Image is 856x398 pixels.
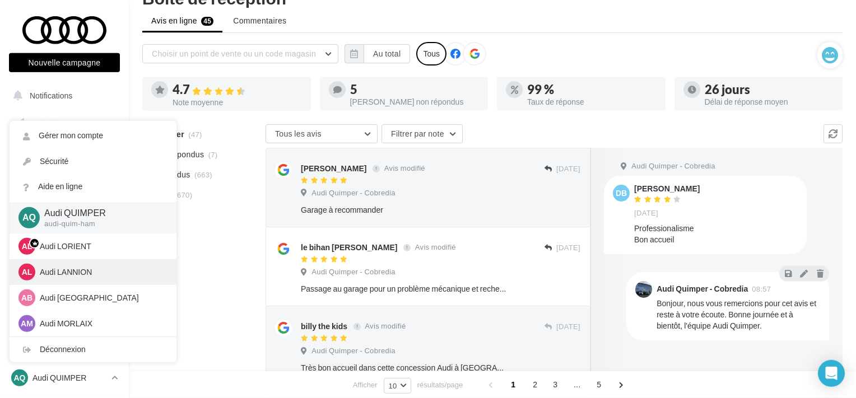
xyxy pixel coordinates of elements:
[14,372,26,383] span: AQ
[526,376,544,394] span: 2
[32,372,107,383] p: Audi QUIMPER
[556,243,580,253] span: [DATE]
[194,170,212,179] span: (663)
[266,124,378,143] button: Tous les avis
[301,163,366,174] div: [PERSON_NAME]
[311,188,395,198] span: Audi Quimper - Cobredia
[22,266,32,278] span: AL
[311,267,395,277] span: Audi Quimper - Cobredia
[416,42,446,65] div: Tous
[7,168,122,192] a: Visibilité en ligne
[546,376,564,394] span: 3
[173,83,302,96] div: 4.7
[9,367,120,388] a: AQ Audi QUIMPER
[174,190,192,199] span: (670)
[7,252,122,285] a: PLV et print personnalisable
[301,362,508,373] div: Très bon accueil dans cette concession Audi à [GEOGRAPHIC_DATA]. L'équipe est vraiment très sympa...
[504,376,522,394] span: 1
[40,318,163,329] p: Audi MORLAIX
[616,188,627,199] span: DB
[173,99,302,106] div: Note moyenne
[417,380,463,390] span: résultats/page
[21,318,33,329] span: AM
[10,337,176,362] div: Déconnexion
[7,196,122,220] a: Campagnes
[153,149,204,160] span: Non répondus
[705,98,834,106] div: Délai de réponse moyen
[705,83,834,96] div: 26 jours
[527,98,657,106] div: Taux de réponse
[634,208,658,218] span: [DATE]
[30,91,72,100] span: Notifications
[382,124,463,143] button: Filtrer par note
[353,380,378,390] span: Afficher
[152,49,316,58] span: Choisir un point de vente ou un code magasin
[208,150,218,159] span: (7)
[350,83,480,96] div: 5
[818,360,845,387] div: Open Intercom Messenger
[556,322,580,332] span: [DATE]
[301,242,397,253] div: le bihan [PERSON_NAME]
[7,224,122,247] a: Médiathèque
[384,164,425,173] span: Avis modifié
[301,283,508,294] div: Passage au garage pour un problème mécanique et recherche de panne. Accueil excellent ! Explicati...
[634,185,700,193] div: [PERSON_NAME]
[29,119,67,128] span: Opérations
[350,98,480,106] div: [PERSON_NAME] non répondus
[634,223,798,245] div: Professionalisme Bon accueil
[365,322,406,331] span: Avis modifié
[345,44,410,63] button: Au total
[301,321,347,332] div: billy the kids
[275,129,322,138] span: Tous les avis
[752,285,771,293] span: 08:57
[22,211,36,224] span: AQ
[7,84,118,107] button: Notifications
[233,15,286,26] span: Commentaires
[21,292,32,303] span: AB
[40,266,163,278] p: Audi LANNION
[364,44,410,63] button: Au total
[384,378,411,394] button: 10
[527,83,657,96] div: 99 %
[44,207,159,219] p: Audi QUIMPER
[10,123,176,148] a: Gérer mon compte
[311,346,395,356] span: Audi Quimper - Cobredia
[10,174,176,199] a: Aide en ligne
[40,241,163,252] p: Audi LORIENT
[568,376,586,394] span: ...
[556,164,580,174] span: [DATE]
[657,285,748,293] div: Audi Quimper - Cobredia
[22,241,32,252] span: AL
[44,219,159,229] p: audi-quim-ham
[301,204,508,216] div: Garage à recommander
[415,243,456,252] span: Avis modifié
[631,161,715,171] span: Audi Quimper - Cobredia
[657,298,820,331] div: Bonjour, nous vous remercions pour cet avis et reste à votre écoute. Bonne journée et à bientôt, ...
[40,292,163,303] p: Audi [GEOGRAPHIC_DATA]
[9,53,120,72] button: Nouvelle campagne
[7,139,122,163] a: Boîte de réception45
[10,149,176,174] a: Sécurité
[590,376,608,394] span: 5
[389,381,397,390] span: 10
[7,112,122,135] a: Opérations
[142,44,338,63] button: Choisir un point de vente ou un code magasin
